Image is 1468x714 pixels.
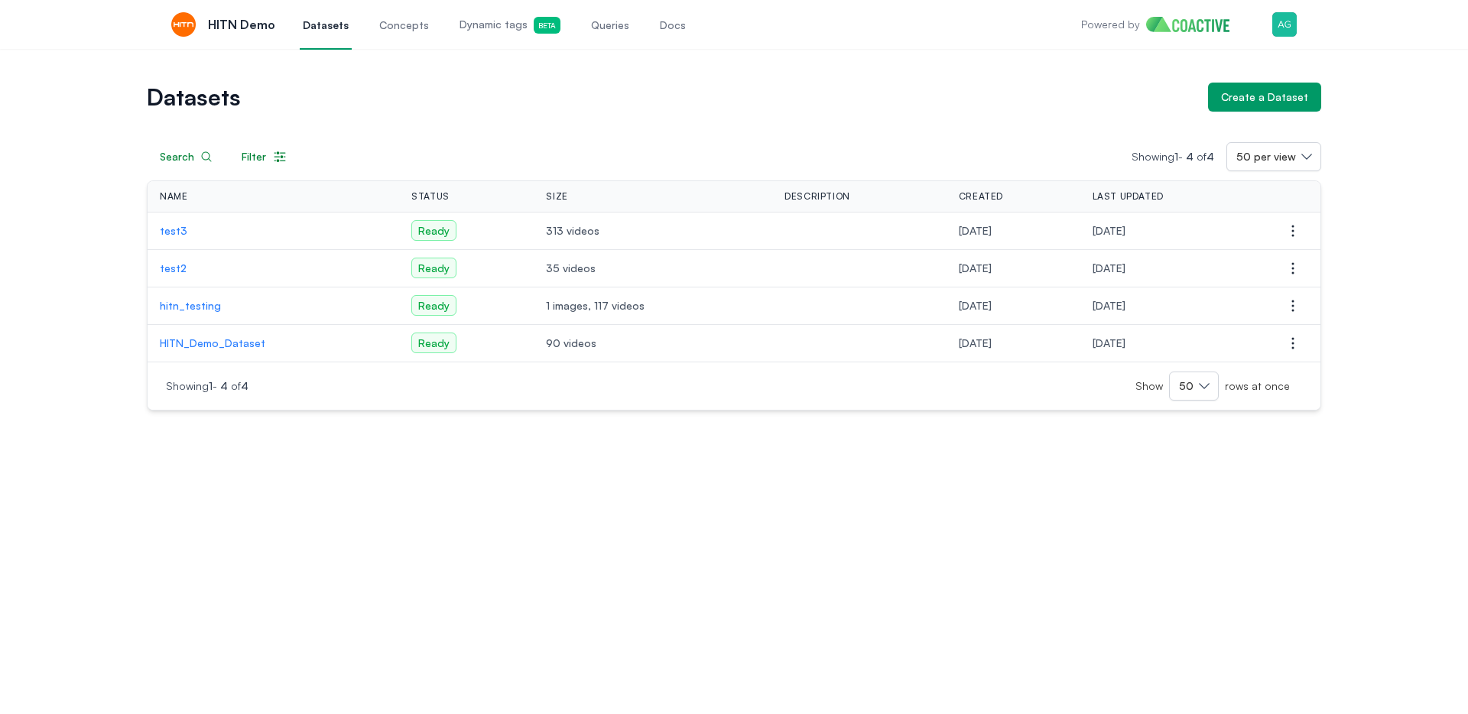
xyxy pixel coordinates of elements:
img: HITN Demo [171,12,196,37]
span: Last Updated [1093,190,1164,203]
button: Search [147,142,226,171]
img: Menu for the logged in user [1272,12,1297,37]
span: Status [411,190,450,203]
span: Created [959,190,1003,203]
span: Friday, July 18, 2025 at 5:57:05 PM GMT-3 [959,261,992,274]
p: Powered by [1081,17,1140,32]
span: of [1197,150,1214,163]
span: Wednesday, February 12, 2025 at 11:20:09 PM GMT-3 [959,336,992,349]
p: HITN Demo [208,15,275,34]
span: Wednesday, July 16, 2025 at 2:14:19 PM GMT-3 [1093,336,1125,349]
span: Beta [534,17,560,34]
span: Size [546,190,567,203]
span: 1 [209,379,213,392]
div: Search [160,149,213,164]
a: test3 [160,223,387,239]
span: Queries [591,18,629,33]
span: 50 per view [1236,149,1296,164]
span: Concepts [379,18,429,33]
h1: Datasets [147,86,1196,108]
div: Filter [242,149,287,164]
button: Create a Dataset [1208,83,1321,112]
span: Description [784,190,850,203]
span: Wednesday, July 16, 2025 at 7:17:32 PM GMT-3 [1093,299,1125,312]
button: 50 [1169,372,1219,401]
span: Name [160,190,187,203]
span: Monday, July 21, 2025 at 4:28:39 PM GMT-3 [1093,224,1125,237]
button: 50 per view [1226,142,1321,171]
span: 90 videos [546,336,760,351]
span: of [231,379,248,392]
span: 313 videos [546,223,760,239]
span: 35 videos [546,261,760,276]
p: Showing - [1132,149,1226,164]
span: Datasets [303,18,349,33]
span: 4 [220,379,228,392]
span: Ready [411,220,456,241]
span: Monday, July 21, 2025 at 12:03:03 AM GMT-3 [1093,261,1125,274]
span: Show [1135,378,1169,394]
span: Dynamic tags [460,17,560,34]
p: Showing - [166,378,544,394]
span: 4 [1186,150,1194,163]
span: 4 [1207,150,1214,163]
button: Filter [229,142,300,171]
span: 4 [241,379,248,392]
span: 50 [1179,378,1194,394]
span: 1 [1174,150,1178,163]
a: HITN_Demo_Dataset [160,336,387,351]
span: Ready [411,333,456,353]
span: Wednesday, July 16, 2025 at 6:11:27 PM GMT-3 [959,299,992,312]
img: Home [1146,17,1242,32]
span: Monday, July 21, 2025 at 12:10:40 AM GMT-3 [959,224,992,237]
span: Ready [411,258,456,278]
span: Ready [411,295,456,316]
a: test2 [160,261,387,276]
span: rows at once [1219,378,1290,394]
a: hitn_testing [160,298,387,313]
span: 1 images, 117 videos [546,298,760,313]
div: Create a Dataset [1221,89,1308,105]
